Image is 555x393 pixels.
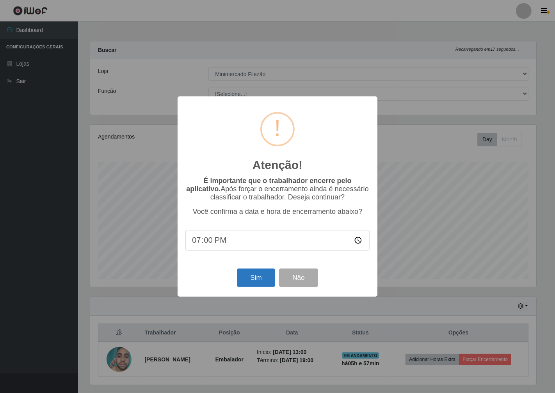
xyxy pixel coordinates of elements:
p: Após forçar o encerramento ainda é necessário classificar o trabalhador. Deseja continuar? [185,177,370,201]
b: É importante que o trabalhador encerre pelo aplicativo. [186,177,351,193]
button: Não [279,269,318,287]
p: Você confirma a data e hora de encerramento abaixo? [185,208,370,216]
h2: Atenção! [253,158,302,172]
button: Sim [237,269,275,287]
